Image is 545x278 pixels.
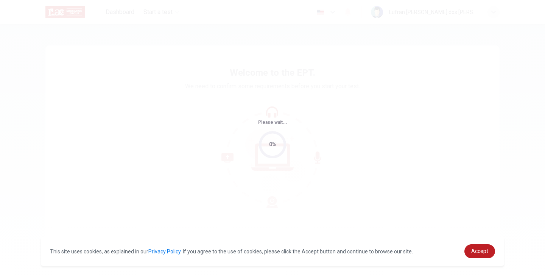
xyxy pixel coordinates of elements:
span: This site uses cookies, as explained in our . If you agree to the use of cookies, please click th... [50,248,413,255]
a: Privacy Policy [148,248,181,255]
div: 0% [269,140,276,149]
span: Please wait... [258,120,287,125]
div: cookieconsent [41,237,504,266]
a: dismiss cookie message [464,244,495,258]
span: Accept [471,248,488,254]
